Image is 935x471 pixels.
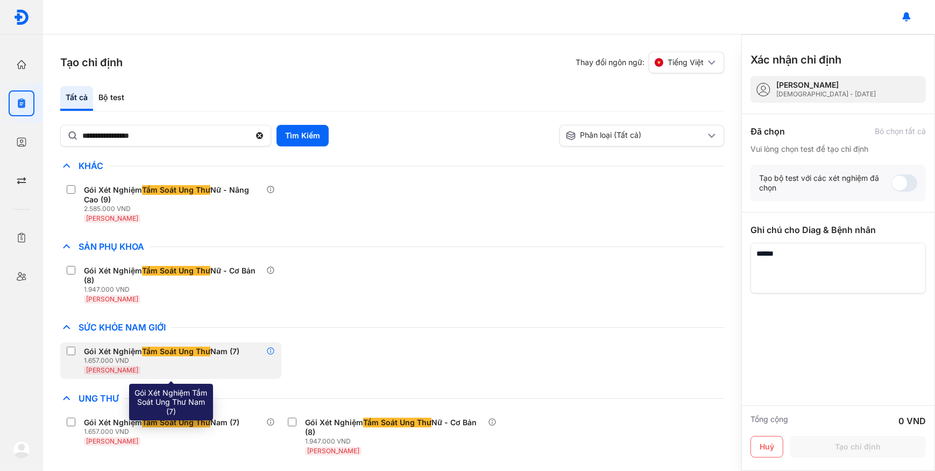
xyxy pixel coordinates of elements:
div: Ghi chú cho Diag & Bệnh nhân [750,223,926,236]
img: logo [13,9,30,25]
div: Tạo bộ test với các xét nghiệm đã chọn [759,173,891,193]
div: Tổng cộng [750,414,788,427]
span: Ung Thư [73,393,124,404]
span: Tầm Soát Ung Thư [142,266,210,276]
span: Tiếng Việt [668,58,704,67]
img: logo [13,441,30,458]
div: Phân loại (Tất cả) [565,130,706,141]
div: Gói Xét Nghiệm Nam (7) [84,347,239,356]
div: 1.657.000 VND [84,427,244,436]
span: Sức Khỏe Nam Giới [73,322,171,333]
span: [PERSON_NAME] [86,366,138,374]
div: Gói Xét Nghiệm Nam (7) [84,418,239,427]
span: Tầm Soát Ung Thư [142,418,210,427]
span: Tầm Soát Ung Thư [363,418,431,427]
div: Gói Xét Nghiệm Nữ - Cơ Bản (8) [305,418,483,437]
div: Gói Xét Nghiệm Nữ - Cơ Bản (8) [84,266,262,285]
span: Tầm Soát Ung Thư [142,185,210,195]
div: 1.657.000 VND [84,356,244,365]
button: Tạo chỉ định [790,436,926,458]
span: [PERSON_NAME] [86,214,138,222]
div: Gói Xét Nghiệm Nữ - Nâng Cao (9) [84,185,262,205]
div: Đã chọn [750,125,785,138]
div: [DEMOGRAPHIC_DATA] - [DATE] [776,90,876,99]
div: Bỏ chọn tất cả [875,126,926,136]
div: 0 VND [898,414,926,427]
div: Bộ test [93,86,130,111]
h3: Tạo chỉ định [60,55,123,70]
h3: Xác nhận chỉ định [750,52,841,67]
div: [PERSON_NAME] [776,80,876,90]
span: Tầm Soát Ung Thư [142,347,210,356]
div: Vui lòng chọn test để tạo chỉ định [750,144,926,154]
div: Tất cả [60,86,93,111]
div: Thay đổi ngôn ngữ: [576,52,724,73]
span: [PERSON_NAME] [86,437,138,445]
div: 1.947.000 VND [305,437,487,446]
div: 1.947.000 VND [84,285,266,294]
div: 2.585.000 VND [84,205,266,213]
span: Sản Phụ Khoa [73,241,150,252]
span: Khác [73,160,109,171]
span: [PERSON_NAME] [307,447,359,455]
button: Huỷ [750,436,783,458]
span: [PERSON_NAME] [86,295,138,303]
button: Tìm Kiếm [277,125,329,146]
